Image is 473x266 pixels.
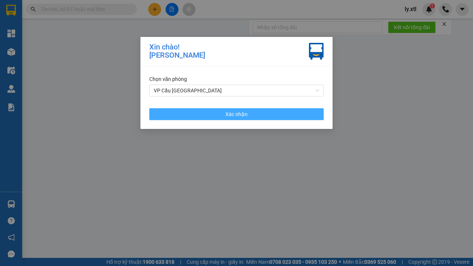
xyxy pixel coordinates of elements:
[149,75,324,83] div: Chọn văn phòng
[154,85,319,96] span: VP Cầu Sài Gòn
[309,43,324,60] img: vxr-icon
[149,108,324,120] button: Xác nhận
[149,43,205,60] div: Xin chào! [PERSON_NAME]
[225,110,248,118] span: Xác nhận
